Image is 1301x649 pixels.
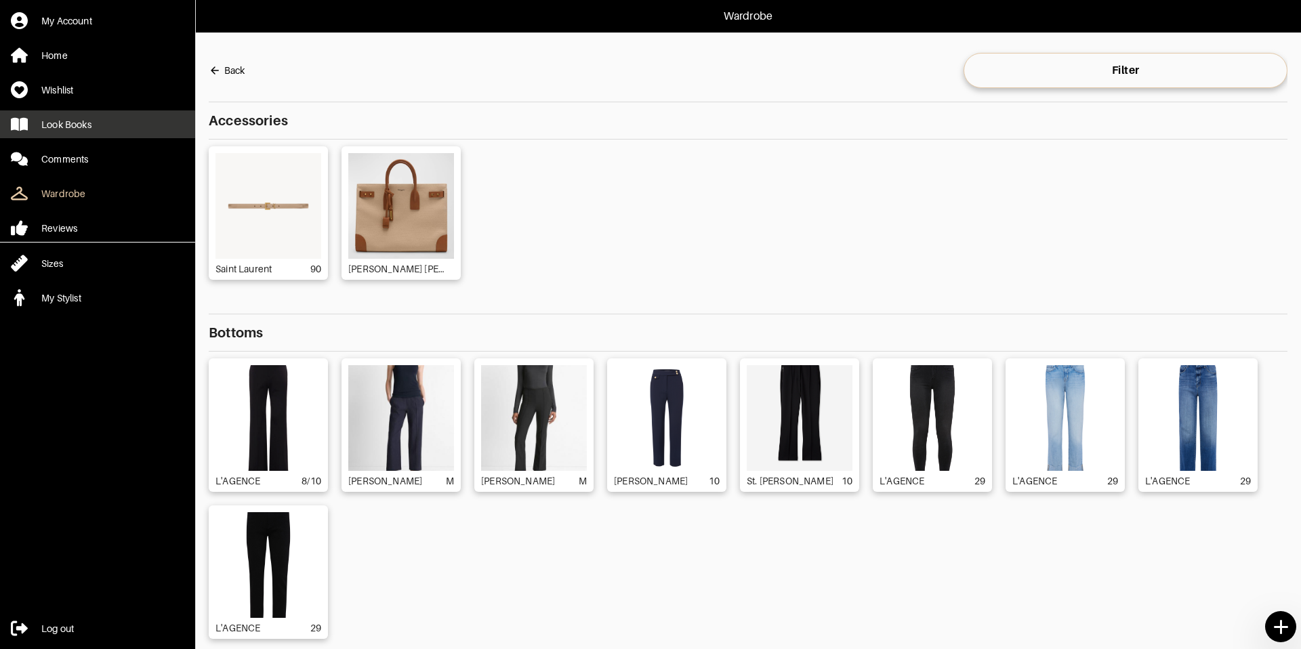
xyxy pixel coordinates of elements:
[1012,474,1064,485] div: L'AGENCE
[1107,474,1118,485] div: 29
[41,222,77,235] div: Reviews
[215,262,278,273] div: Saint Laurent
[41,14,92,28] div: My Account
[310,621,321,632] div: 29
[224,64,245,77] div: Back
[348,262,454,273] div: [PERSON_NAME] [PERSON_NAME]
[41,187,85,201] div: Wardrobe
[215,621,267,632] div: L'AGENCE
[880,474,931,485] div: L'AGENCE
[302,474,321,485] div: 8/10
[41,257,63,270] div: Sizes
[41,118,91,131] div: Look Books
[747,365,852,471] img: gridImage
[747,474,840,485] div: St. [PERSON_NAME]
[41,49,68,62] div: Home
[41,83,73,97] div: Wishlist
[481,474,562,485] div: [PERSON_NAME]
[348,365,454,471] img: gridImage
[215,153,321,259] img: gridImage
[724,8,772,24] p: Wardrobe
[348,474,429,485] div: [PERSON_NAME]
[310,262,321,273] div: 90
[880,365,985,471] img: gridImage
[842,474,852,485] div: 10
[1145,474,1197,485] div: L'AGENCE
[209,57,245,84] button: Back
[41,622,74,635] div: Log out
[964,53,1287,88] button: Filter
[1012,365,1118,471] img: gridImage
[709,474,720,485] div: 10
[215,474,267,485] div: L'AGENCE
[481,365,587,471] img: gridImage
[614,474,695,485] div: [PERSON_NAME]
[579,474,587,485] div: M
[614,365,720,471] img: gridImage
[215,512,321,618] img: gridImage
[974,474,985,485] div: 29
[1145,365,1251,471] img: gridImage
[348,153,454,259] img: gridImage
[1240,474,1251,485] div: 29
[215,365,321,471] img: gridImage
[209,314,1287,352] p: Bottoms
[209,102,1287,140] p: Accessories
[41,152,88,166] div: Comments
[974,64,1277,77] span: Filter
[41,291,81,305] div: My Stylist
[446,474,454,485] div: M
